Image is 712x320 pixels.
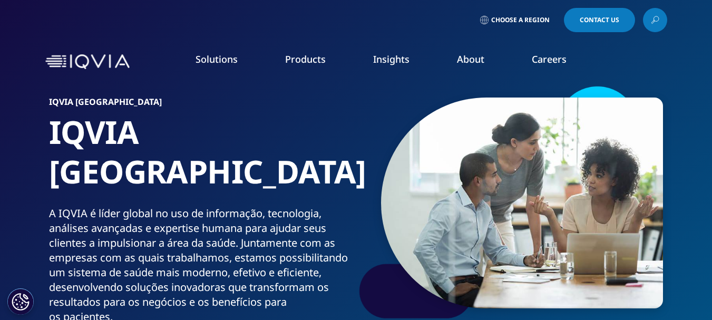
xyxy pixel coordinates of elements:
h1: IQVIA [GEOGRAPHIC_DATA] [49,112,352,206]
nav: Primary [134,37,667,86]
img: 106_small-group-discussion.jpg [381,98,663,308]
a: Solutions [196,53,238,65]
a: About [457,53,484,65]
span: Contact Us [580,17,619,23]
a: Contact Us [564,8,635,32]
a: Careers [532,53,567,65]
a: Products [285,53,326,65]
a: Insights [373,53,409,65]
span: Choose a Region [491,16,550,24]
button: Definições de cookies [7,288,34,315]
h6: IQVIA [GEOGRAPHIC_DATA] [49,98,352,112]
